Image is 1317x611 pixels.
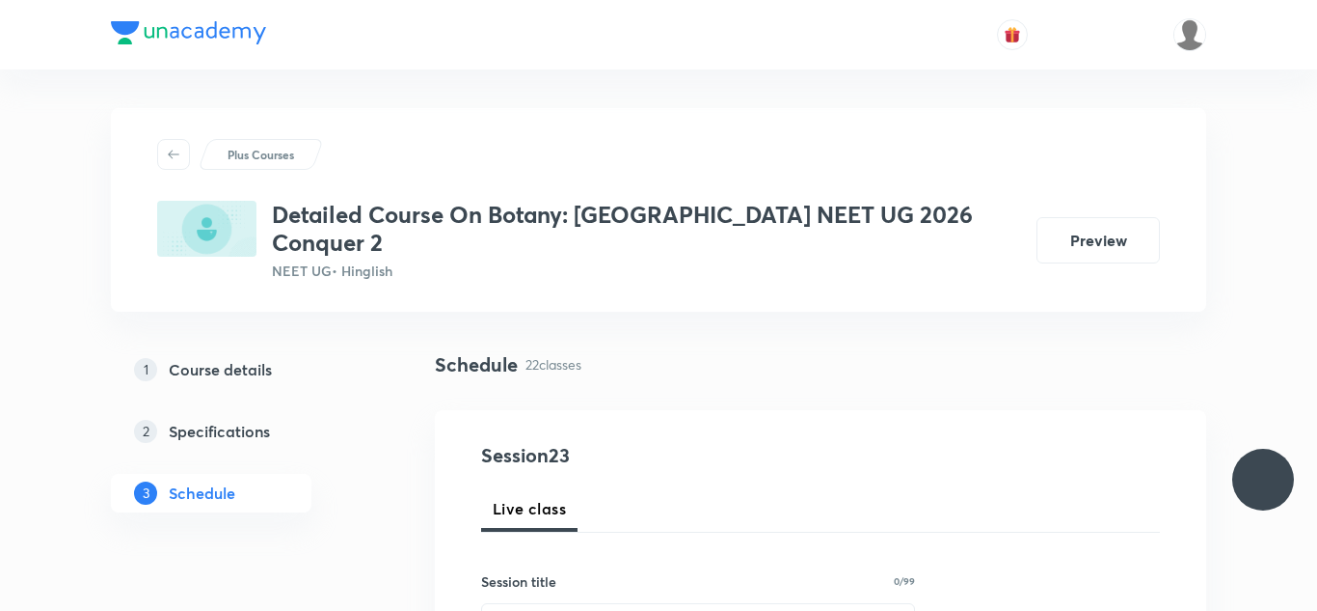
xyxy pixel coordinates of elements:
a: Company Logo [111,21,266,49]
p: NEET UG • Hinglish [272,261,1021,281]
p: 22 classes [525,354,581,375]
h5: Course details [169,358,272,381]
a: 1Course details [111,350,373,389]
p: 3 [134,482,157,505]
p: 1 [134,358,157,381]
h6: Session title [481,571,556,592]
img: avatar [1004,26,1021,43]
img: Company Logo [111,21,266,44]
h5: Specifications [169,420,270,443]
a: 2Specifications [111,412,373,451]
button: Preview [1036,217,1160,264]
p: Plus Courses [228,146,294,163]
img: ECC478FF-609F-47C8-B8DC-D568384E1595_plus.png [157,201,256,257]
img: snigdha [1173,18,1206,51]
p: 0/99 [894,576,915,586]
h4: Session 23 [481,441,833,470]
button: avatar [997,19,1028,50]
h4: Schedule [435,350,518,379]
p: 2 [134,420,157,443]
h3: Detailed Course On Botany: [GEOGRAPHIC_DATA] NEET UG 2026 Conquer 2 [272,201,1021,257]
span: Live class [493,497,566,520]
h5: Schedule [169,482,235,505]
img: ttu [1251,468,1275,491]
